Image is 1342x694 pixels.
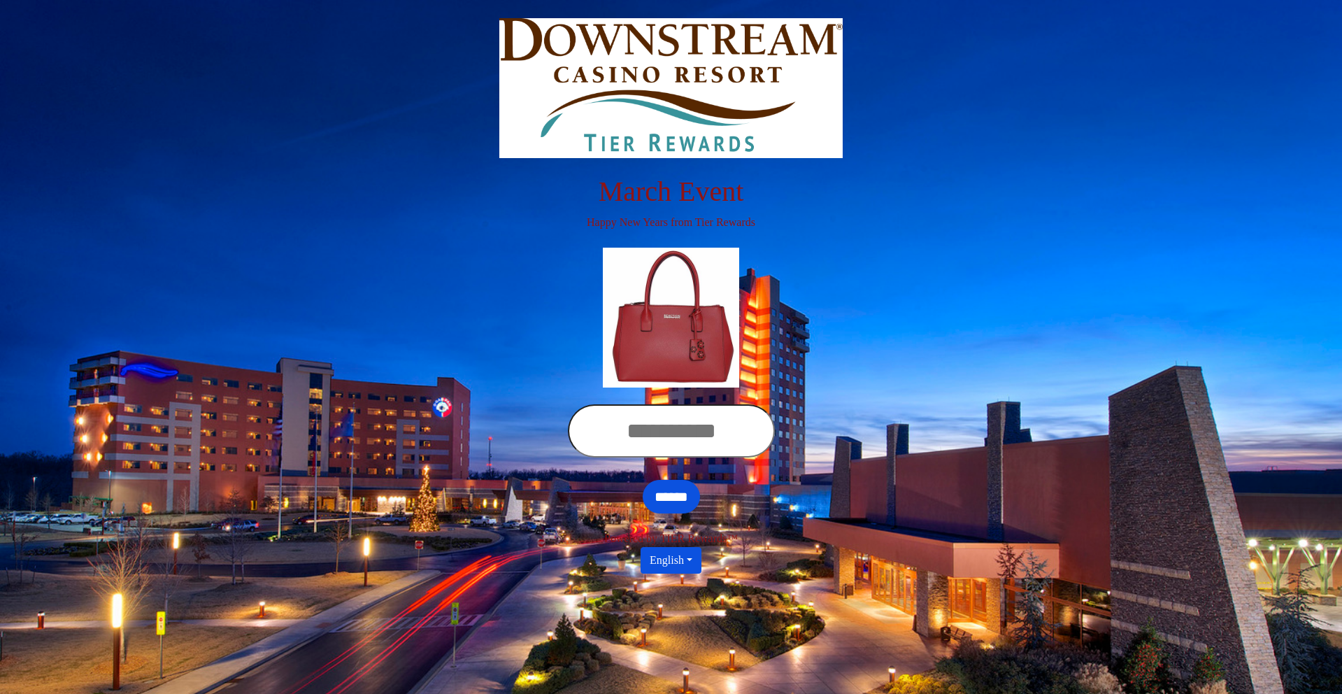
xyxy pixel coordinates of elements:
[604,532,738,544] span: Powered by TIER Rewards™
[603,248,740,388] img: Center Image
[283,214,1059,231] p: Happy New Years from Tier Rewards
[283,175,1059,208] h1: March Event
[641,547,701,574] button: English
[499,18,843,158] img: Logo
